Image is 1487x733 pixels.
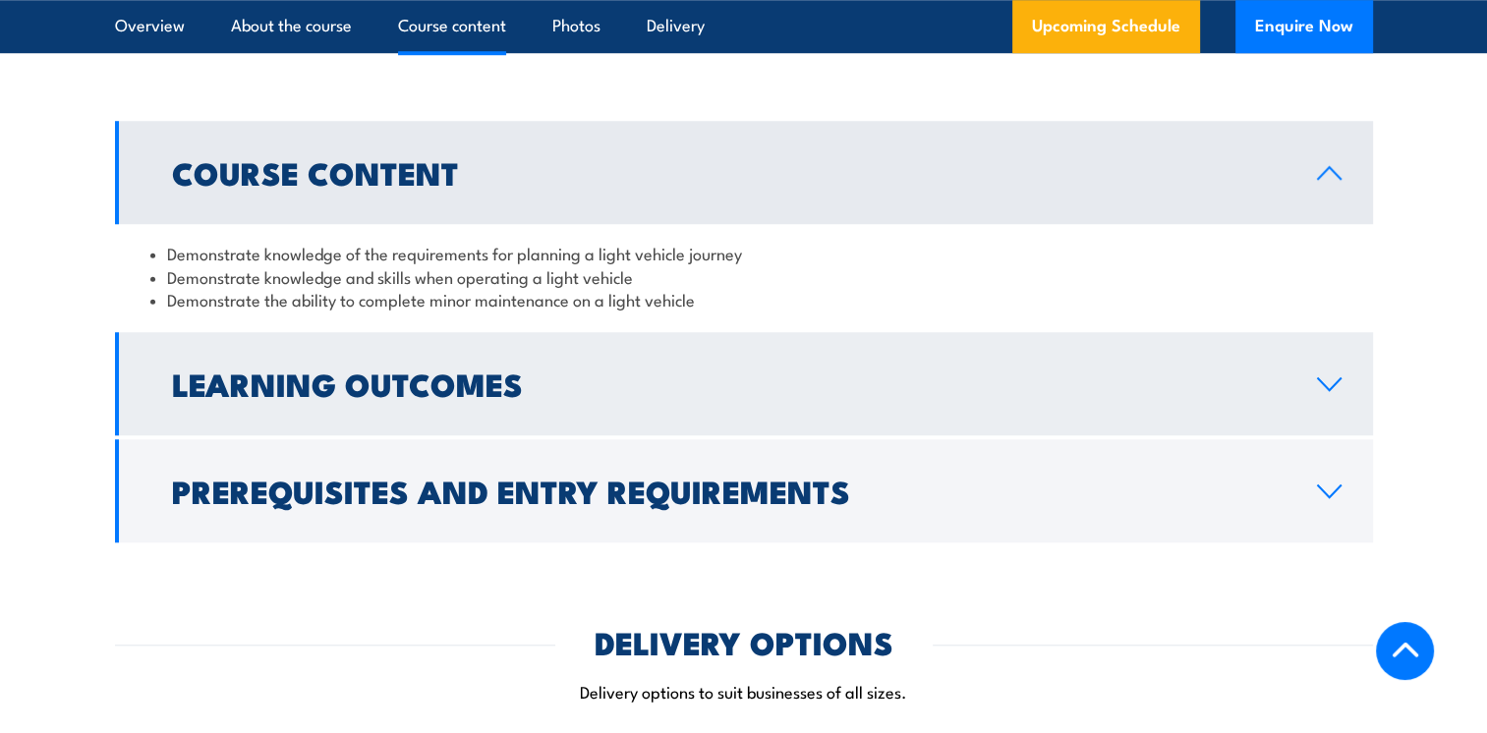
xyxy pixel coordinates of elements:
[150,265,1338,288] li: Demonstrate knowledge and skills when operating a light vehicle
[150,242,1338,264] li: Demonstrate knowledge of the requirements for planning a light vehicle journey
[115,121,1373,224] a: Course Content
[172,369,1286,397] h2: Learning Outcomes
[115,439,1373,542] a: Prerequisites and Entry Requirements
[115,332,1373,435] a: Learning Outcomes
[595,628,893,655] h2: DELIVERY OPTIONS
[172,158,1286,186] h2: Course Content
[172,477,1286,504] h2: Prerequisites and Entry Requirements
[150,288,1338,310] li: Demonstrate the ability to complete minor maintenance on a light vehicle
[115,680,1373,703] p: Delivery options to suit businesses of all sizes.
